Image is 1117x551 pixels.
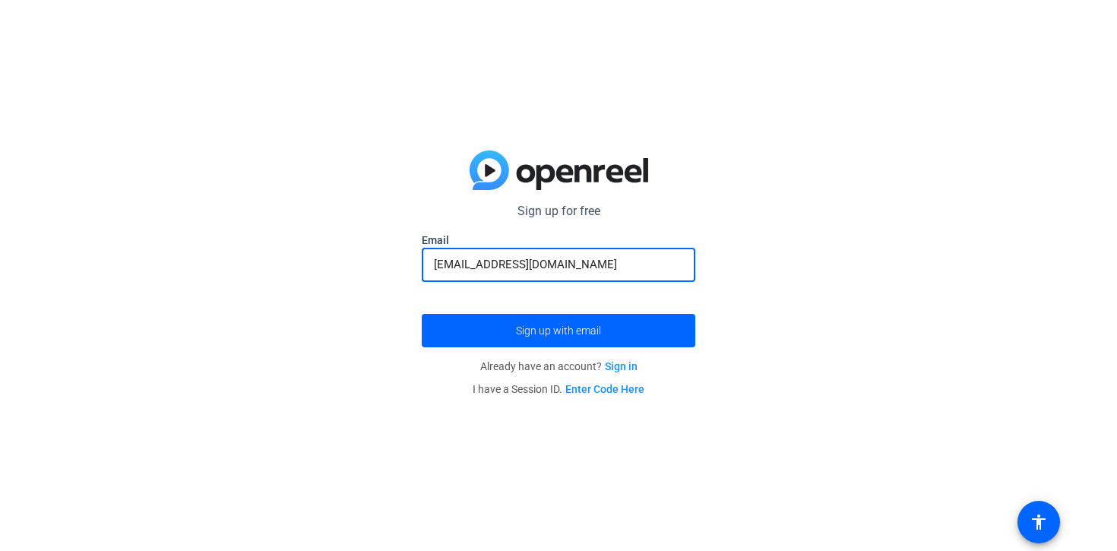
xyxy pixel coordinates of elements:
[605,360,638,372] a: Sign in
[480,360,638,372] span: Already have an account?
[470,150,648,190] img: blue-gradient.svg
[422,314,695,347] button: Sign up with email
[473,383,644,395] span: I have a Session ID.
[565,383,644,395] a: Enter Code Here
[434,255,683,274] input: Enter Email Address
[422,233,695,248] label: Email
[422,202,695,220] p: Sign up for free
[1030,513,1048,531] mat-icon: accessibility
